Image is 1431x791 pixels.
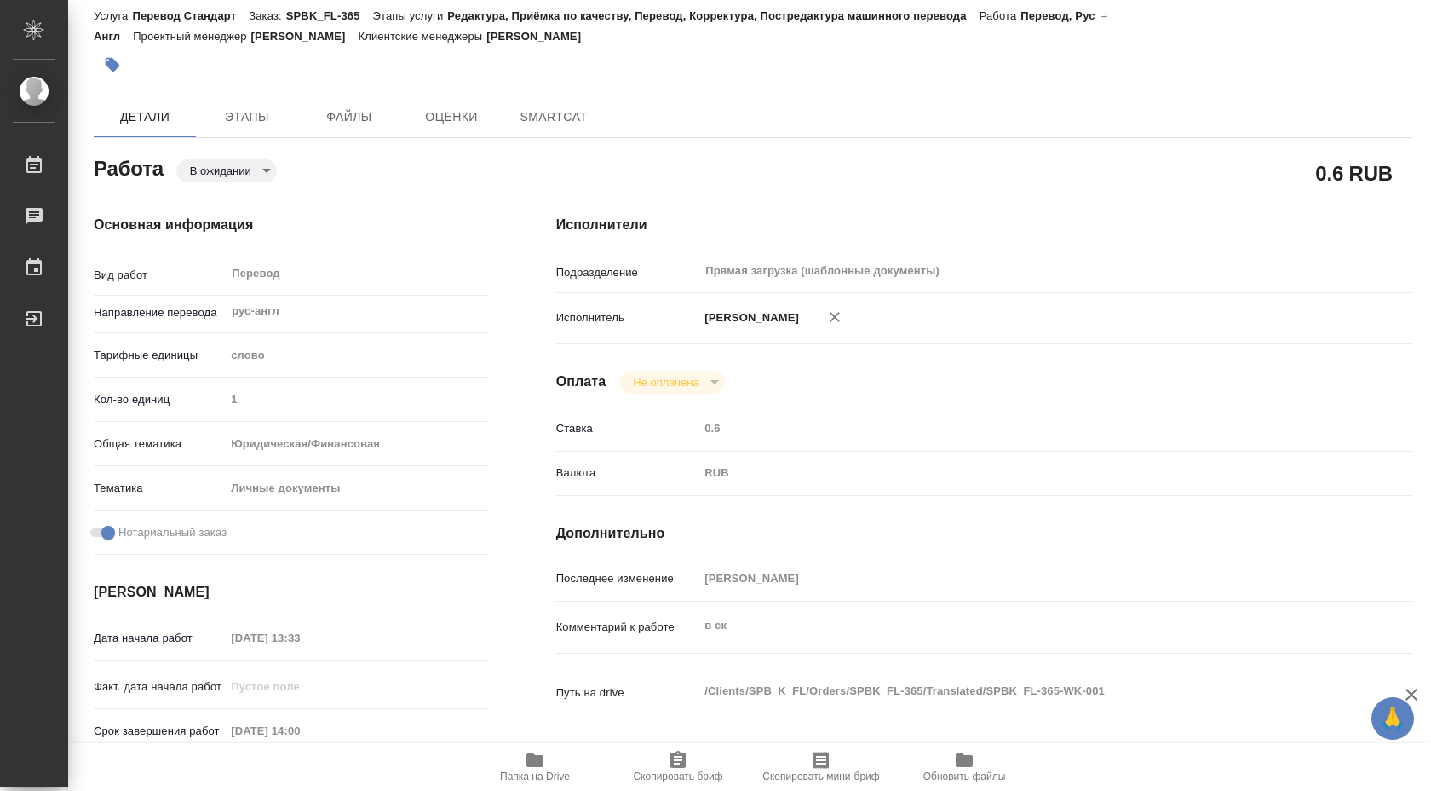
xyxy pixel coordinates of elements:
[94,46,131,84] button: Добавить тэг
[225,719,374,743] input: Пустое поле
[923,771,1006,782] span: Обновить файлы
[1371,697,1414,740] button: 🙏
[980,9,1021,22] p: Работа
[185,164,256,178] button: В ожидании
[447,9,979,22] p: Редактура, Приёмка по качеству, Перевод, Корректура, Постредактура машинного перевода
[556,309,699,326] p: Исполнитель
[94,723,225,740] p: Срок завершения работ
[513,107,595,128] span: SmartCat
[750,743,893,791] button: Скопировать мини-бриф
[249,9,285,22] p: Заказ:
[94,436,225,453] p: Общая тематика
[308,107,390,128] span: Файлы
[556,372,606,392] h4: Оплата
[556,465,699,482] p: Валюта
[94,9,132,22] p: Услуга
[486,30,594,43] p: [PERSON_NAME]
[225,474,487,503] div: Личные документы
[606,743,750,791] button: Скопировать бриф
[698,459,1341,488] div: RUB
[225,430,487,459] div: Юридическая/Финансовая
[94,480,225,497] p: Тематика
[104,107,186,128] span: Детали
[1378,701,1407,736] span: 🙏
[556,420,699,437] p: Ставка
[206,107,288,128] span: Этапы
[698,566,1341,591] input: Пустое поле
[94,391,225,408] p: Кол-во единиц
[118,524,227,541] span: Нотариальный заказ
[698,611,1341,640] textarea: в ск
[94,678,225,696] p: Факт. дата начала работ
[500,771,570,782] span: Папка на Drive
[94,347,225,364] p: Тарифные единицы
[463,743,606,791] button: Папка на Drive
[132,9,249,22] p: Перевод Стандарт
[411,107,492,128] span: Оценки
[893,743,1036,791] button: Обновить файлы
[1315,159,1393,188] h2: 0.6 RUB
[225,387,487,412] input: Пустое поле
[762,771,879,782] span: Скопировать мини-бриф
[251,30,359,43] p: [PERSON_NAME]
[373,9,448,22] p: Этапы услуги
[698,677,1341,706] textarea: /Clients/SPB_K_FL/Orders/SPBK_FL-365/Translated/SPBK_FL-365-WK-001
[556,570,699,587] p: Последнее изменение
[286,9,373,22] p: SPBK_FL-365
[94,304,225,321] p: Направление перевода
[94,267,225,284] p: Вид работ
[633,771,722,782] span: Скопировать бриф
[176,159,277,182] div: В ожидании
[698,309,799,326] p: [PERSON_NAME]
[816,298,853,336] button: Удалить исполнителя
[133,30,250,43] p: Проектный менеджер
[628,375,704,390] button: Не оплачена
[556,619,699,636] p: Комментарий к работе
[556,684,699,702] p: Путь на drive
[225,626,374,650] input: Пустое поле
[225,341,487,370] div: слово
[698,416,1341,441] input: Пустое поле
[225,674,374,699] input: Пустое поле
[556,215,1412,235] h4: Исполнители
[556,523,1412,544] h4: Дополнительно
[556,264,699,281] p: Подразделение
[619,371,724,394] div: В ожидании
[359,30,487,43] p: Клиентские менеджеры
[94,582,488,603] h4: [PERSON_NAME]
[94,152,164,182] h2: Работа
[94,630,225,647] p: Дата начала работ
[94,215,488,235] h4: Основная информация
